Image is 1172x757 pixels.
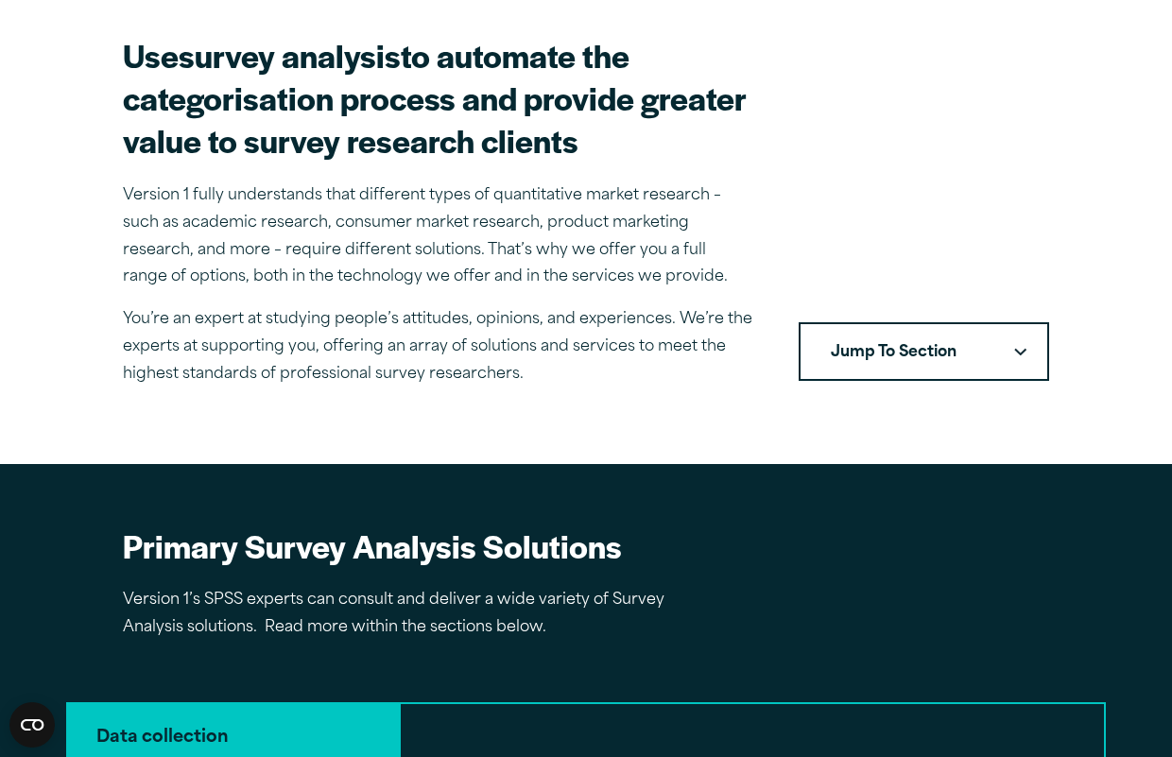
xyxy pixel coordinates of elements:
button: Open CMP widget [9,702,55,748]
p: Version 1’s SPSS experts can consult and deliver a wide variety of Survey Analysis solutions. Rea... [123,587,690,642]
strong: survey analysis [179,32,401,77]
h2: Use to automate the categorisation process and provide greater value to survey research clients [123,34,753,162]
nav: Table of Contents [799,322,1049,381]
h2: Primary Survey Analysis Solutions [123,525,690,567]
p: You’re an expert at studying people’s attitudes, opinions, and experiences. We’re the experts at ... [123,306,753,387]
p: Version 1 fully understands that different types of quantitative market research – such as academ... [123,182,753,291]
button: Jump To SectionDownward pointing chevron [799,322,1049,381]
svg: Downward pointing chevron [1014,348,1026,356]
